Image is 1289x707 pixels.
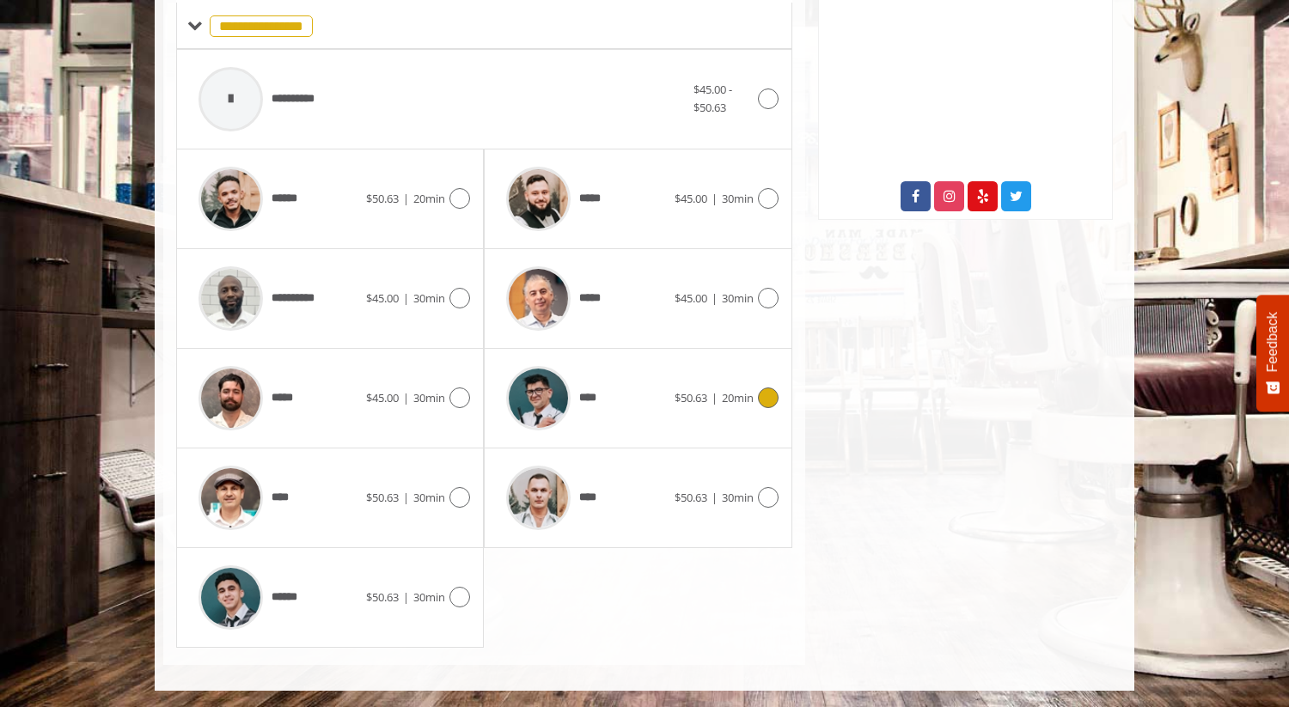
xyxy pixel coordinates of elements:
[693,82,732,115] span: $45.00 - $50.63
[712,290,718,306] span: |
[366,589,399,605] span: $50.63
[675,290,707,306] span: $45.00
[403,390,409,405] span: |
[413,390,445,405] span: 30min
[722,390,754,405] span: 20min
[366,191,399,206] span: $50.63
[403,490,409,505] span: |
[403,290,409,306] span: |
[675,191,707,206] span: $45.00
[366,390,399,405] span: $45.00
[675,490,707,505] span: $50.63
[1265,312,1280,372] span: Feedback
[1256,295,1289,411] button: Feedback - Show survey
[366,490,399,505] span: $50.63
[712,191,718,206] span: |
[403,589,409,605] span: |
[722,290,754,306] span: 30min
[712,490,718,505] span: |
[413,191,445,206] span: 20min
[413,290,445,306] span: 30min
[413,490,445,505] span: 30min
[413,589,445,605] span: 30min
[722,490,754,505] span: 30min
[366,290,399,306] span: $45.00
[675,390,707,405] span: $50.63
[403,191,409,206] span: |
[712,390,718,405] span: |
[722,191,754,206] span: 30min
